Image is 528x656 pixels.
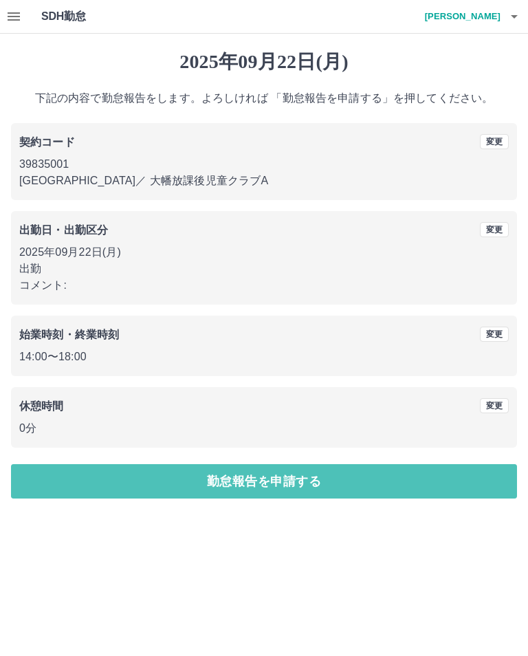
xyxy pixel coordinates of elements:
p: 39835001 [19,156,509,173]
button: 変更 [480,327,509,342]
p: 14:00 〜 18:00 [19,349,509,365]
b: 出勤日・出勤区分 [19,224,108,236]
p: 2025年09月22日(月) [19,244,509,261]
button: 変更 [480,222,509,237]
p: 下記の内容で勤怠報告をします。よろしければ 「勤怠報告を申請する」を押してください。 [11,90,517,107]
p: 0分 [19,420,509,437]
b: 契約コード [19,136,75,148]
button: 勤怠報告を申請する [11,464,517,499]
p: コメント: [19,277,509,294]
h1: 2025年09月22日(月) [11,50,517,74]
button: 変更 [480,398,509,413]
b: 始業時刻・終業時刻 [19,329,119,340]
b: 休憩時間 [19,400,64,412]
p: 出勤 [19,261,509,277]
p: [GEOGRAPHIC_DATA] ／ 大幡放課後児童クラブA [19,173,509,189]
button: 変更 [480,134,509,149]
